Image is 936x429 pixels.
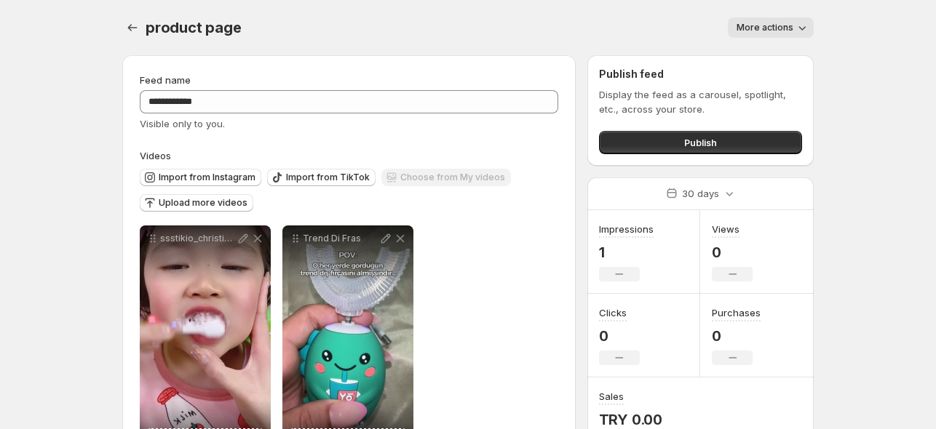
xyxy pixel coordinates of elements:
span: Upload more videos [159,197,247,209]
button: More actions [728,17,814,38]
p: TRY 0.00 [599,411,662,428]
span: product page [146,19,242,36]
p: 1 [599,244,654,261]
button: Upload more videos [140,194,253,212]
p: Trend Di Fras [303,233,378,244]
p: 0 [712,244,753,261]
p: ssstikio_christinegoshop_1755808946212 [160,233,236,244]
h2: Publish feed [599,67,802,81]
h3: Views [712,222,739,236]
h3: Purchases [712,305,761,320]
span: Feed name [140,74,191,86]
p: 30 days [682,186,719,201]
button: Publish [599,131,802,154]
p: 0 [599,327,640,345]
h3: Sales [599,389,624,404]
h3: Impressions [599,222,654,236]
span: Visible only to you. [140,118,225,129]
span: Publish [684,135,717,150]
span: More actions [737,22,793,33]
span: Import from Instagram [159,172,255,183]
h3: Clicks [599,305,627,320]
p: Display the feed as a carousel, spotlight, etc., across your store. [599,87,802,116]
span: Videos [140,150,171,161]
button: Import from Instagram [140,169,261,186]
span: Import from TikTok [286,172,370,183]
button: Import from TikTok [267,169,376,186]
p: 0 [712,327,761,345]
button: Settings [122,17,143,38]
